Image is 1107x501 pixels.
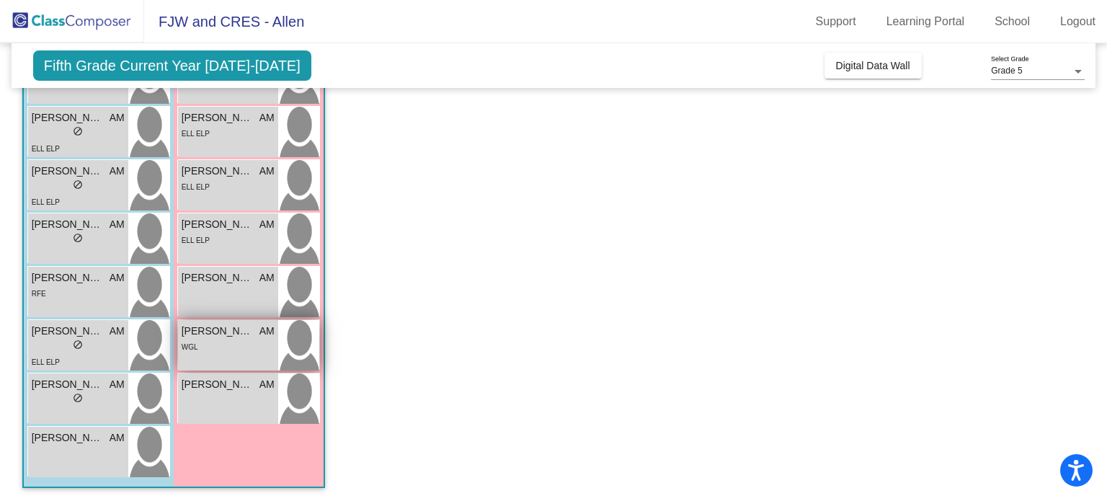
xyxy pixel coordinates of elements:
span: [PERSON_NAME] [182,324,254,339]
span: ELL ELP [182,236,210,244]
span: ELL ELP [182,183,210,191]
span: [PERSON_NAME] [182,164,254,179]
span: do_not_disturb_alt [73,233,83,243]
span: AM [110,164,125,179]
span: [PERSON_NAME] [32,217,104,232]
span: [PERSON_NAME] [32,324,104,339]
span: AM [259,110,275,125]
span: WGL [182,343,198,351]
span: FJW and CRES - Allen [144,10,304,33]
span: [PERSON_NAME] [182,270,254,285]
span: do_not_disturb_alt [73,179,83,190]
span: Digital Data Wall [836,60,910,71]
span: [PERSON_NAME] [32,430,104,445]
a: Logout [1049,10,1107,33]
span: do_not_disturb_alt [73,340,83,350]
span: ELL ELP [32,358,60,366]
span: [PERSON_NAME] [32,377,104,392]
span: AM [110,430,125,445]
span: [PERSON_NAME] [182,217,254,232]
span: AM [110,217,125,232]
span: AM [259,217,275,232]
span: [PERSON_NAME] [32,110,104,125]
span: AM [259,324,275,339]
span: Grade 5 [991,66,1022,76]
span: ELL ELP [32,198,60,206]
span: [PERSON_NAME] [32,270,104,285]
span: do_not_disturb_alt [73,393,83,403]
button: Digital Data Wall [824,53,922,79]
a: Support [804,10,868,33]
span: AM [259,270,275,285]
span: AM [259,377,275,392]
span: [PERSON_NAME] [182,110,254,125]
span: do_not_disturb_alt [73,126,83,136]
span: Fifth Grade Current Year [DATE]-[DATE] [33,50,311,81]
span: RFE [32,290,46,298]
span: ELL ELP [32,145,60,153]
a: School [983,10,1041,33]
span: AM [110,270,125,285]
span: AM [110,324,125,339]
span: ELL ELP [182,130,210,138]
span: [PERSON_NAME] [32,164,104,179]
span: [PERSON_NAME] [182,377,254,392]
span: AM [110,110,125,125]
span: AM [110,377,125,392]
span: AM [259,164,275,179]
a: Learning Portal [875,10,977,33]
